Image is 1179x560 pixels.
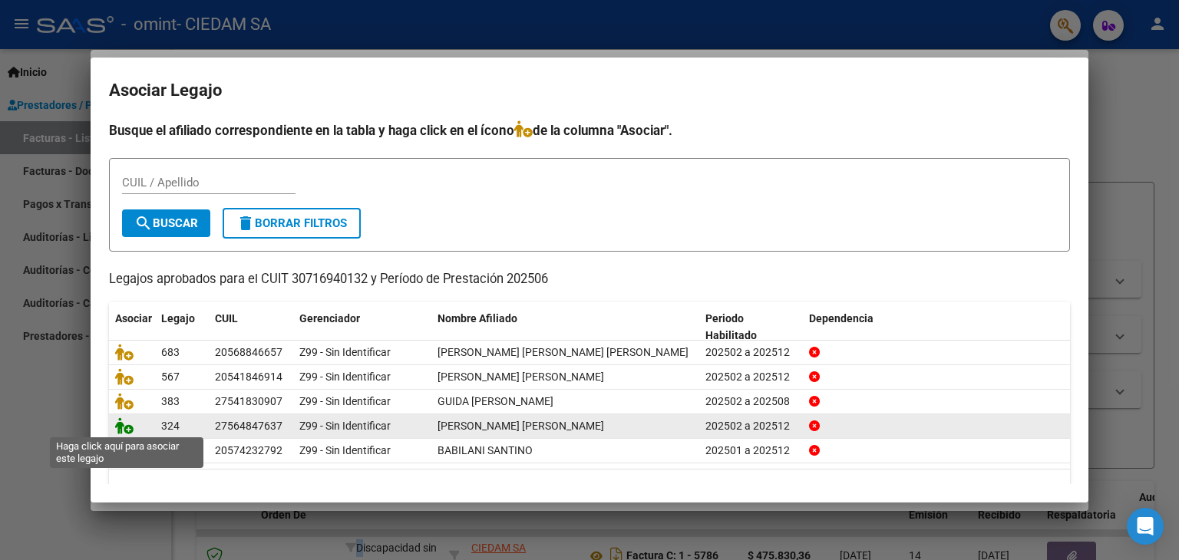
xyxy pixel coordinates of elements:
[161,312,195,324] span: Legajo
[705,417,797,435] div: 202502 a 202512
[299,346,391,358] span: Z99 - Sin Identificar
[161,371,180,383] span: 567
[299,395,391,407] span: Z99 - Sin Identificar
[215,417,282,435] div: 27564847637
[438,312,517,324] span: Nombre Afiliado
[705,368,797,386] div: 202502 a 202512
[215,312,238,324] span: CUIL
[236,214,255,232] mat-icon: delete
[209,302,293,353] datatable-header-cell: CUIL
[122,209,210,237] button: Buscar
[809,312,874,324] span: Dependencia
[161,420,180,432] span: 324
[438,395,553,407] span: GUIDA GUADALUPE LUCERO
[109,302,155,353] datatable-header-cell: Asociar
[236,216,347,230] span: Borrar Filtros
[109,120,1070,140] h4: Busque el afiliado correspondiente en la tabla y haga click en el ícono de la columna "Asociar".
[155,302,209,353] datatable-header-cell: Legajo
[134,214,153,232] mat-icon: search
[1127,508,1164,545] div: Open Intercom Messenger
[699,302,803,353] datatable-header-cell: Periodo Habilitado
[299,312,360,324] span: Gerenciador
[109,270,1070,289] p: Legajos aprobados para el CUIT 30716940132 y Período de Prestación 202506
[109,469,1070,508] div: 5 registros
[161,444,180,456] span: 242
[109,76,1070,105] h2: Asociar Legajo
[803,302,1071,353] datatable-header-cell: Dependencia
[438,371,604,383] span: MORALES JEREMIAS DANTE
[161,395,180,407] span: 383
[705,344,797,361] div: 202502 a 202512
[293,302,431,353] datatable-header-cell: Gerenciador
[134,216,198,230] span: Buscar
[438,444,533,456] span: BABILANI SANTINO
[705,442,797,460] div: 202501 a 202512
[215,442,282,460] div: 20574232792
[215,344,282,361] div: 20568846657
[299,371,391,383] span: Z99 - Sin Identificar
[299,444,391,456] span: Z99 - Sin Identificar
[438,420,604,432] span: OCCHIUZZO PERALTA OLIVIA
[431,302,699,353] datatable-header-cell: Nombre Afiliado
[161,346,180,358] span: 683
[299,420,391,432] span: Z99 - Sin Identificar
[115,312,152,324] span: Asociar
[438,346,689,358] span: CISNEROS CASTILLO YARIEL KALEB
[223,208,361,239] button: Borrar Filtros
[215,368,282,386] div: 20541846914
[215,393,282,410] div: 27541830907
[705,393,797,410] div: 202502 a 202508
[705,312,757,342] span: Periodo Habilitado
